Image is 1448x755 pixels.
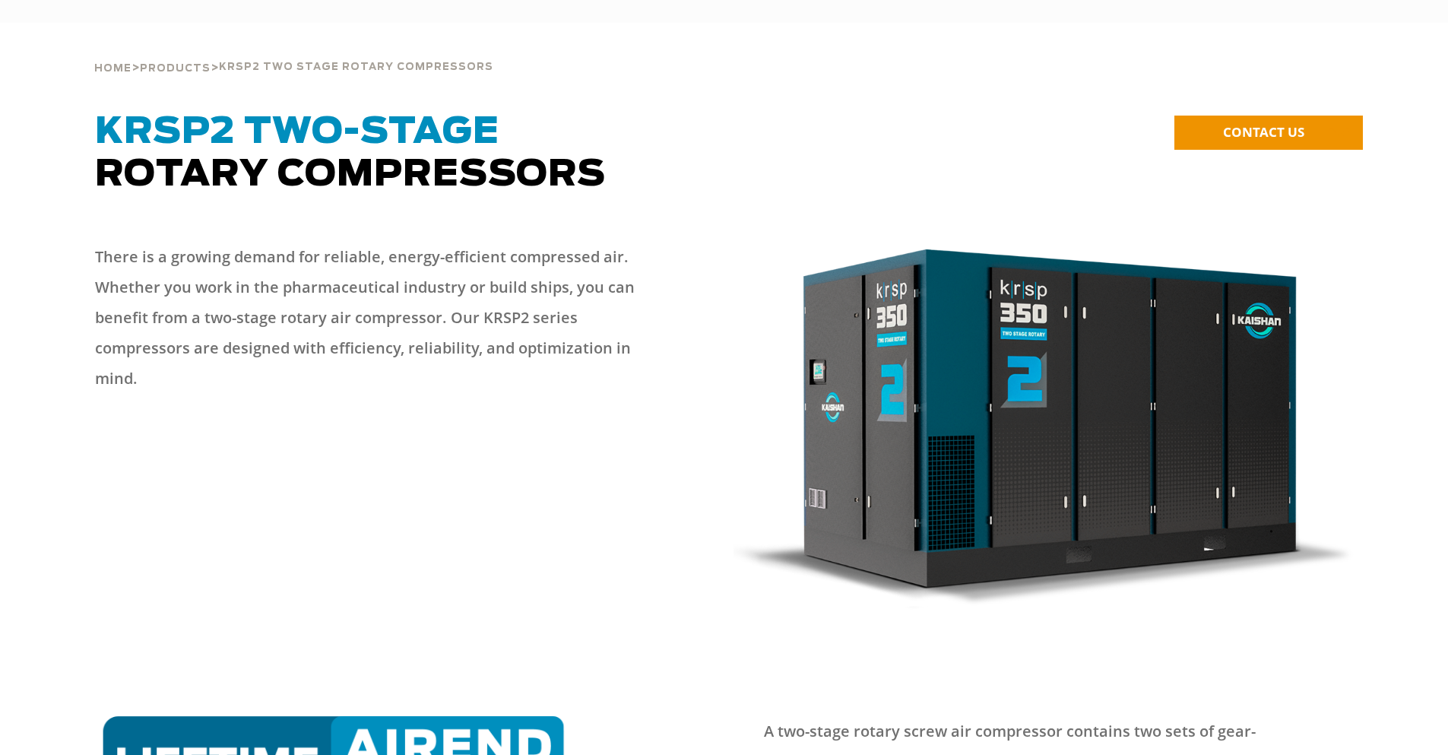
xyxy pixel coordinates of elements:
[734,249,1355,610] img: krsp350
[95,114,499,151] span: KRSP2 Two-Stage
[1223,123,1304,141] span: CONTACT US
[219,62,493,72] span: krsp2 two stage rotary compressors
[94,64,131,74] span: Home
[95,114,606,193] span: Rotary Compressors
[140,61,211,75] a: Products
[140,64,211,74] span: Products
[1174,116,1363,150] a: CONTACT US
[95,242,664,394] p: There is a growing demand for reliable, energy-efficient compressed air. Whether you work in the ...
[94,23,493,81] div: > >
[94,61,131,75] a: Home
